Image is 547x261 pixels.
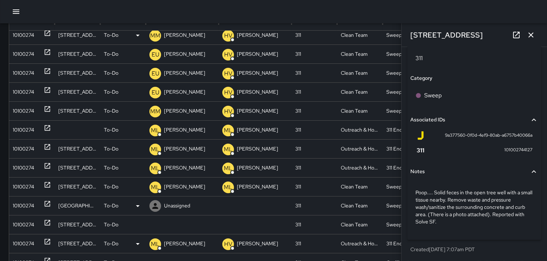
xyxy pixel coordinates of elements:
[337,139,383,158] div: Outreach & Hospitality
[55,196,100,215] div: 569 Minna Street
[164,26,205,44] p: [PERSON_NAME]
[104,26,118,44] p: To-Do
[337,215,383,234] div: Clean Team
[292,234,337,253] div: 311
[237,178,278,196] p: [PERSON_NAME]
[13,196,34,215] div: 10100274
[224,126,233,135] p: ML
[152,50,159,59] p: EU
[164,121,205,139] p: [PERSON_NAME]
[383,63,428,82] div: Sweep
[104,45,118,63] p: To-Do
[164,178,205,196] p: [PERSON_NAME]
[224,145,233,154] p: ML
[337,177,383,196] div: Clean Team
[55,158,100,177] div: 57 9th Street
[337,120,383,139] div: Outreach & Hospitality
[151,240,160,249] p: ML
[237,121,278,139] p: [PERSON_NAME]
[383,26,428,44] div: Sweep
[151,183,160,192] p: ML
[237,26,278,44] p: [PERSON_NAME]
[237,64,278,82] p: [PERSON_NAME]
[104,102,118,120] p: To-Do
[55,26,100,44] div: 1099 Mission Street
[383,234,428,253] div: 311 Encampments
[55,139,100,158] div: 1225 Mission Street
[13,215,34,234] div: 10100274
[55,177,100,196] div: 211 6th Street
[13,121,34,139] div: 10100274
[151,126,160,135] p: ML
[104,64,118,82] p: To-Do
[104,196,118,215] p: To-Do
[104,159,118,177] p: To-Do
[337,196,383,215] div: Clean Team
[383,120,428,139] div: 311 Encampments
[151,164,160,173] p: ML
[164,83,205,101] p: [PERSON_NAME]
[383,139,428,158] div: 311 Encampments
[55,82,100,101] div: 1133 Market Street
[151,145,160,154] p: ML
[13,45,34,63] div: 10100274
[292,158,337,177] div: 311
[224,183,233,192] p: ML
[164,234,205,253] p: [PERSON_NAME]
[13,83,34,101] div: 10100274
[237,140,278,158] p: [PERSON_NAME]
[164,102,205,120] p: [PERSON_NAME]
[55,234,100,253] div: 34 7th Street
[152,88,159,97] p: EU
[104,121,118,139] p: To-Do
[292,139,337,158] div: 311
[164,159,205,177] p: [PERSON_NAME]
[150,31,160,40] p: MM
[383,196,428,215] div: Sweep
[292,215,337,234] div: 311
[383,101,428,120] div: Sweep
[104,83,118,101] p: To-Do
[337,158,383,177] div: Outreach & Hospitality
[337,44,383,63] div: Clean Team
[152,69,159,78] p: EU
[13,140,34,158] div: 10100274
[224,107,233,116] p: HV
[237,102,278,120] p: [PERSON_NAME]
[164,45,205,63] p: [PERSON_NAME]
[383,44,428,63] div: Sweep
[55,63,100,82] div: 1195 Market Street
[13,102,34,120] div: 10100274
[237,159,278,177] p: [PERSON_NAME]
[337,63,383,82] div: Clean Team
[337,101,383,120] div: Clean Team
[13,159,34,177] div: 10100274
[383,215,428,234] div: Sweep
[292,44,337,63] div: 311
[104,178,118,196] p: To-Do
[224,88,233,97] p: HV
[13,234,34,253] div: 10100274
[150,107,160,116] p: MM
[292,101,337,120] div: 311
[104,140,118,158] p: To-Do
[237,45,278,63] p: [PERSON_NAME]
[104,215,118,234] p: To-Do
[224,164,233,173] p: ML
[292,120,337,139] div: 311
[237,234,278,253] p: [PERSON_NAME]
[383,177,428,196] div: Sweep
[164,196,190,215] p: Unassigned
[13,64,34,82] div: 10100274
[55,44,100,63] div: 1195 Market Street
[337,26,383,44] div: Clean Team
[224,50,233,59] p: HV
[292,82,337,101] div: 311
[292,26,337,44] div: 311
[13,26,34,44] div: 10100274
[104,234,118,253] p: To-Do
[224,69,233,78] p: HV
[55,215,100,234] div: 550 Minna Street
[55,101,100,120] div: 1099 Mission Street
[164,64,205,82] p: [PERSON_NAME]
